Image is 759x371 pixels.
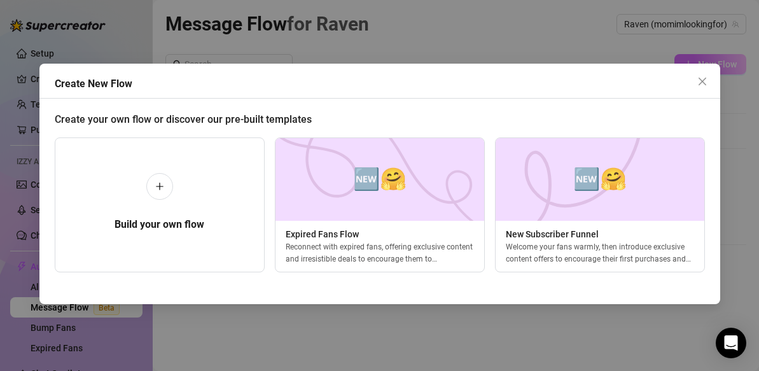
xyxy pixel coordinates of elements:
[275,241,484,264] div: Reconnect with expired fans, offering exclusive content and irresistible deals to encourage them ...
[275,227,484,241] span: Expired Fans Flow
[573,162,626,196] span: 🆕🤗
[692,71,713,92] button: Close
[352,162,406,196] span: 🆕🤗
[692,76,713,87] span: Close
[55,76,720,92] div: Create New Flow
[716,328,746,358] div: Open Intercom Messenger
[115,217,204,232] h5: Build your own flow
[155,182,164,191] span: plus
[697,76,707,87] span: close
[55,113,312,125] span: Create your own flow or discover our pre-built templates
[495,227,704,241] span: New Subscriber Funnel
[495,241,704,264] div: Welcome your fans warmly, then introduce exclusive content offers to encourage their first purcha...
